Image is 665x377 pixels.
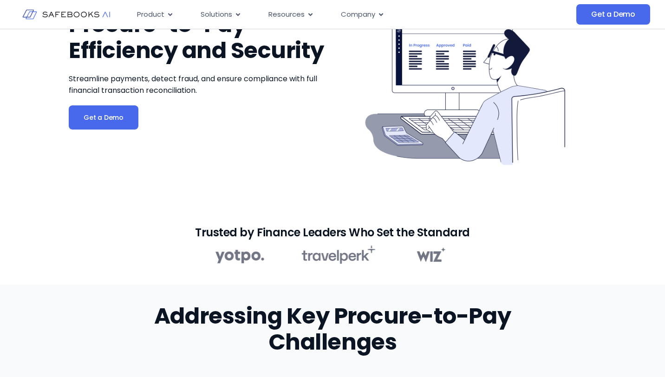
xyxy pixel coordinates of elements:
[130,6,506,24] nav: Menu
[195,228,469,237] h2: Trusted by Finance Leaders Who Set the Standard
[341,9,375,20] span: Company
[130,6,506,24] div: Menu Toggle
[215,243,450,266] img: Procure-to-pay 2
[113,303,552,355] h2: Addressing Key Procure-to-Pay Challenges
[591,10,635,19] span: Get a Demo
[84,113,124,122] span: Get a Demo
[576,4,650,25] a: Get a Demo
[201,9,232,20] span: Solutions
[69,105,138,130] a: Get a Demo
[137,9,164,20] span: Product
[268,9,305,20] span: Resources
[69,12,328,64] h1: Procure-to-Pay Efficiency and Security
[69,73,317,96] span: Streamline payments, detect fraud, and ensure compliance with full financial transaction reconcil...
